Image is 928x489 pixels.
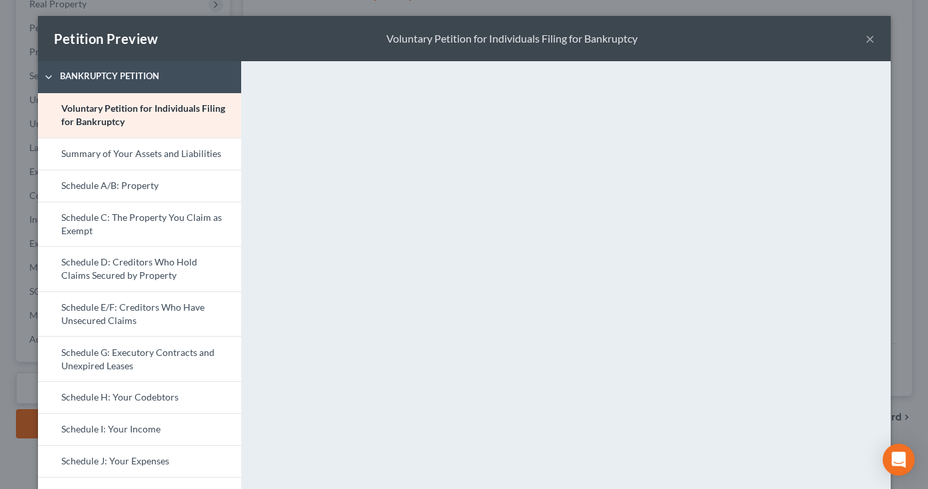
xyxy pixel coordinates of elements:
[53,70,242,83] span: Bankruptcy Petition
[38,170,241,202] a: Schedule A/B: Property
[38,291,241,337] a: Schedule E/F: Creditors Who Have Unsecured Claims
[54,29,159,48] div: Petition Preview
[38,93,241,138] a: Voluntary Petition for Individuals Filing for Bankruptcy
[38,138,241,170] a: Summary of Your Assets and Liabilities
[883,444,915,476] div: Open Intercom Messenger
[38,246,241,291] a: Schedule D: Creditors Who Hold Claims Secured by Property
[865,31,875,47] button: ×
[38,445,241,477] a: Schedule J: Your Expenses
[386,31,638,47] div: Voluntary Petition for Individuals Filing for Bankruptcy
[38,61,241,93] a: Bankruptcy Petition
[38,413,241,445] a: Schedule I: Your Income
[38,381,241,413] a: Schedule H: Your Codebtors
[38,202,241,247] a: Schedule C: The Property You Claim as Exempt
[38,336,241,381] a: Schedule G: Executory Contracts and Unexpired Leases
